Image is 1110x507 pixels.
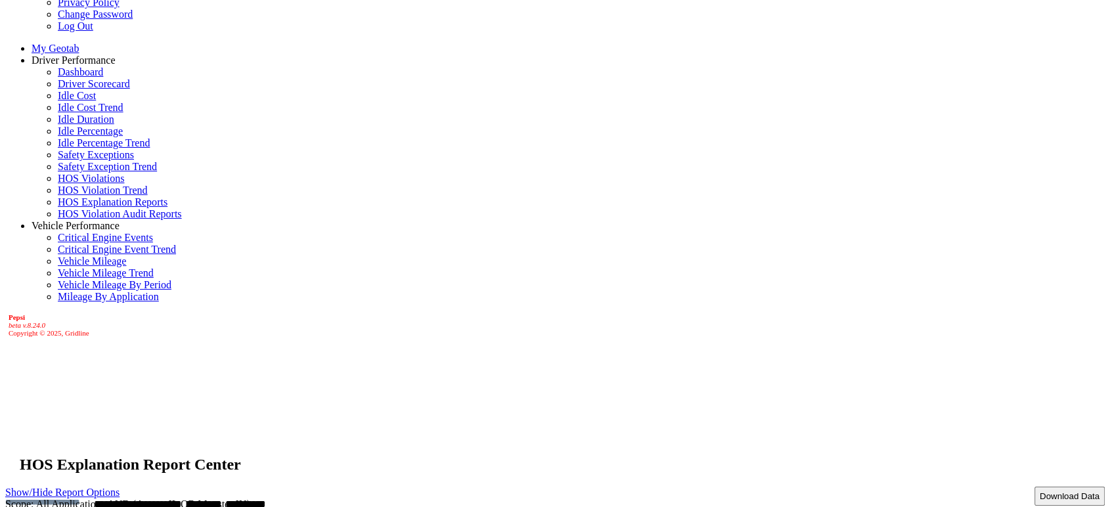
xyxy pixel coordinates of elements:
a: Idle Percentage [58,125,123,137]
a: HOS Violation Trend [58,185,148,196]
a: Show/Hide Report Options [5,483,120,501]
a: Safety Exceptions [58,149,134,160]
a: Mileage By Application [58,291,159,302]
a: My Geotab [32,43,79,54]
a: Vehicle Mileage Trend [58,267,154,278]
a: Idle Cost Trend [58,102,123,113]
b: Pepsi [9,313,25,321]
a: Log Out [58,20,93,32]
a: Safety Exception Trend [58,161,157,172]
a: Driver Performance [32,55,116,66]
a: Vehicle Mileage By Period [58,279,171,290]
a: HOS Explanation Reports [58,196,167,208]
a: HOS Violations [58,173,124,184]
a: Idle Percentage Trend [58,137,150,148]
i: beta v.8.24.0 [9,321,45,329]
a: HOS Violation Audit Reports [58,208,182,219]
a: Driver Scorecard [58,78,130,89]
button: Download Data [1034,487,1105,506]
a: Critical Engine Events [58,232,153,243]
h2: HOS Explanation Report Center [20,456,1105,474]
a: Vehicle Performance [32,220,120,231]
a: Idle Duration [58,114,114,125]
a: Critical Engine Event Trend [58,244,176,255]
a: Idle Cost [58,90,96,101]
a: Change Password [58,9,133,20]
a: Vehicle Mileage [58,255,126,267]
div: Copyright © 2025, Gridline [9,313,1105,337]
a: Dashboard [58,66,103,77]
